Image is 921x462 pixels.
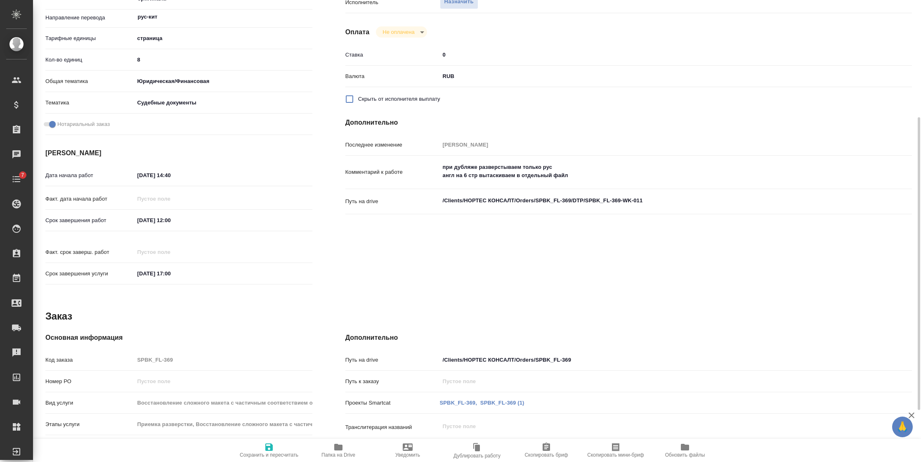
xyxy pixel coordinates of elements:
input: Пустое поле [135,375,312,387]
span: Нотариальный заказ [57,120,110,128]
button: Open [308,16,309,18]
p: Путь на drive [345,197,440,206]
p: Срок завершения работ [45,216,135,225]
p: Путь на drive [345,356,440,364]
input: Пустое поле [135,418,312,430]
p: Номер РО [45,377,135,386]
p: Направление перевода [45,14,135,22]
span: Сохранить и пересчитать [240,452,298,458]
p: Этапы услуги [45,420,135,429]
input: ✎ Введи что-нибудь [440,354,865,366]
p: Код заказа [45,356,135,364]
input: Пустое поле [135,246,207,258]
p: Путь к заказу [345,377,440,386]
p: Последнее изменение [345,141,440,149]
textarea: при дубляже разверстываем только рус англ на 6 стр вытаскиваем в отдельный файл [440,160,865,182]
p: Тарифные единицы [45,34,135,43]
h4: Дополнительно [345,333,912,343]
h4: [PERSON_NAME] [45,148,312,158]
a: 7 [2,169,31,190]
span: 🙏 [895,418,909,436]
h4: Основная информация [45,333,312,343]
span: Скопировать бриф [524,452,568,458]
input: Пустое поле [440,139,865,151]
a: SPBK_FL-369, [440,400,477,406]
input: ✎ Введи что-нибудь [135,54,312,66]
p: Вид услуги [45,399,135,407]
input: Пустое поле [440,375,865,387]
span: Уведомить [395,452,420,458]
div: Юридическая/Финансовая [135,74,312,88]
button: 🙏 [892,417,913,437]
textarea: /Clients/НОРТЕС КОНСАЛТ/Orders/SPBK_FL-369/DTP/SPBK_FL-369-WK-011 [440,194,865,208]
span: Папка на Drive [321,452,355,458]
input: Пустое поле [135,354,312,366]
p: Ставка [345,51,440,59]
input: Пустое поле [135,397,312,409]
h4: Оплата [345,27,370,37]
input: ✎ Введи что-нибудь [135,214,207,226]
p: Факт. дата начала работ [45,195,135,203]
p: Факт. срок заверш. работ [45,248,135,256]
input: Пустое поле [135,193,207,205]
p: Валюта [345,72,440,81]
span: Дублировать работу [453,453,501,459]
h4: Дополнительно [345,118,912,128]
span: 7 [16,171,29,179]
div: RUB [440,69,865,83]
input: ✎ Введи что-нибудь [135,169,207,181]
input: ✎ Введи что-нибудь [135,268,207,280]
p: Срок завершения услуги [45,270,135,278]
span: Скопировать мини-бриф [587,452,644,458]
a: SPBK_FL-369 (1) [480,400,524,406]
button: Дублировать работу [442,439,512,462]
span: Скрыть от исполнителя выплату [358,95,440,103]
div: Судебные документы [135,96,312,110]
p: Транслитерация названий [345,423,440,431]
button: Уведомить [373,439,442,462]
div: Не оплачена [376,26,427,38]
div: страница [135,31,312,45]
h2: Заказ [45,310,72,323]
span: Обновить файлы [665,452,705,458]
button: Папка на Drive [304,439,373,462]
p: Общая тематика [45,77,135,85]
button: Сохранить и пересчитать [234,439,304,462]
p: Проекты Smartcat [345,399,440,407]
p: Кол-во единиц [45,56,135,64]
button: Не оплачена [380,28,417,36]
p: Тематика [45,99,135,107]
button: Скопировать бриф [512,439,581,462]
p: Комментарий к работе [345,168,440,176]
button: Обновить файлы [650,439,720,462]
input: ✎ Введи что-нибудь [440,49,865,61]
button: Скопировать мини-бриф [581,439,650,462]
p: Дата начала работ [45,171,135,180]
